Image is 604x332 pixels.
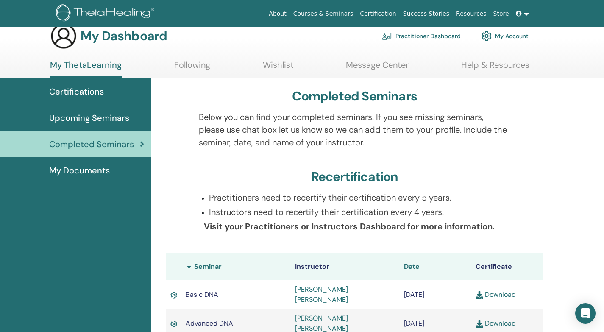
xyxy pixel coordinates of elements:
a: Help & Resources [461,60,529,76]
div: Open Intercom Messenger [575,303,596,324]
img: generic-user-icon.jpg [50,22,77,50]
a: Resources [453,6,490,22]
h3: My Dashboard [81,28,167,44]
a: My Account [482,27,529,45]
a: Download [476,290,516,299]
img: Active Certificate [170,290,177,300]
a: Download [476,319,516,328]
a: Store [490,6,512,22]
a: My ThetaLearning [50,60,122,78]
a: Courses & Seminars [290,6,357,22]
th: Instructor [291,253,400,280]
span: Advanced DNA [186,319,233,328]
td: [DATE] [400,280,471,309]
p: Practitioners need to recertify their certification every 5 years. [209,191,511,204]
span: Certifications [49,85,104,98]
span: My Documents [49,164,110,177]
span: Basic DNA [186,290,218,299]
a: Practitioner Dashboard [382,27,461,45]
img: download.svg [476,320,483,328]
img: chalkboard-teacher.svg [382,32,392,40]
a: Certification [356,6,399,22]
a: Date [404,262,420,271]
h3: Recertification [311,169,398,184]
span: Completed Seminars [49,138,134,151]
p: Below you can find your completed seminars. If you see missing seminars, please use chat box let ... [199,111,511,149]
img: cog.svg [482,29,492,43]
a: Success Stories [400,6,453,22]
img: download.svg [476,291,483,299]
th: Certificate [471,253,543,280]
p: Instructors need to recertify their certification every 4 years. [209,206,511,218]
a: About [265,6,289,22]
b: Visit your Practitioners or Instructors Dashboard for more information. [204,221,495,232]
h3: Completed Seminars [292,89,417,104]
span: Upcoming Seminars [49,112,129,124]
a: Wishlist [263,60,294,76]
a: [PERSON_NAME] [PERSON_NAME] [295,285,348,304]
a: Following [174,60,210,76]
img: Active Certificate [170,319,177,329]
a: Message Center [346,60,409,76]
img: logo.png [56,4,157,23]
